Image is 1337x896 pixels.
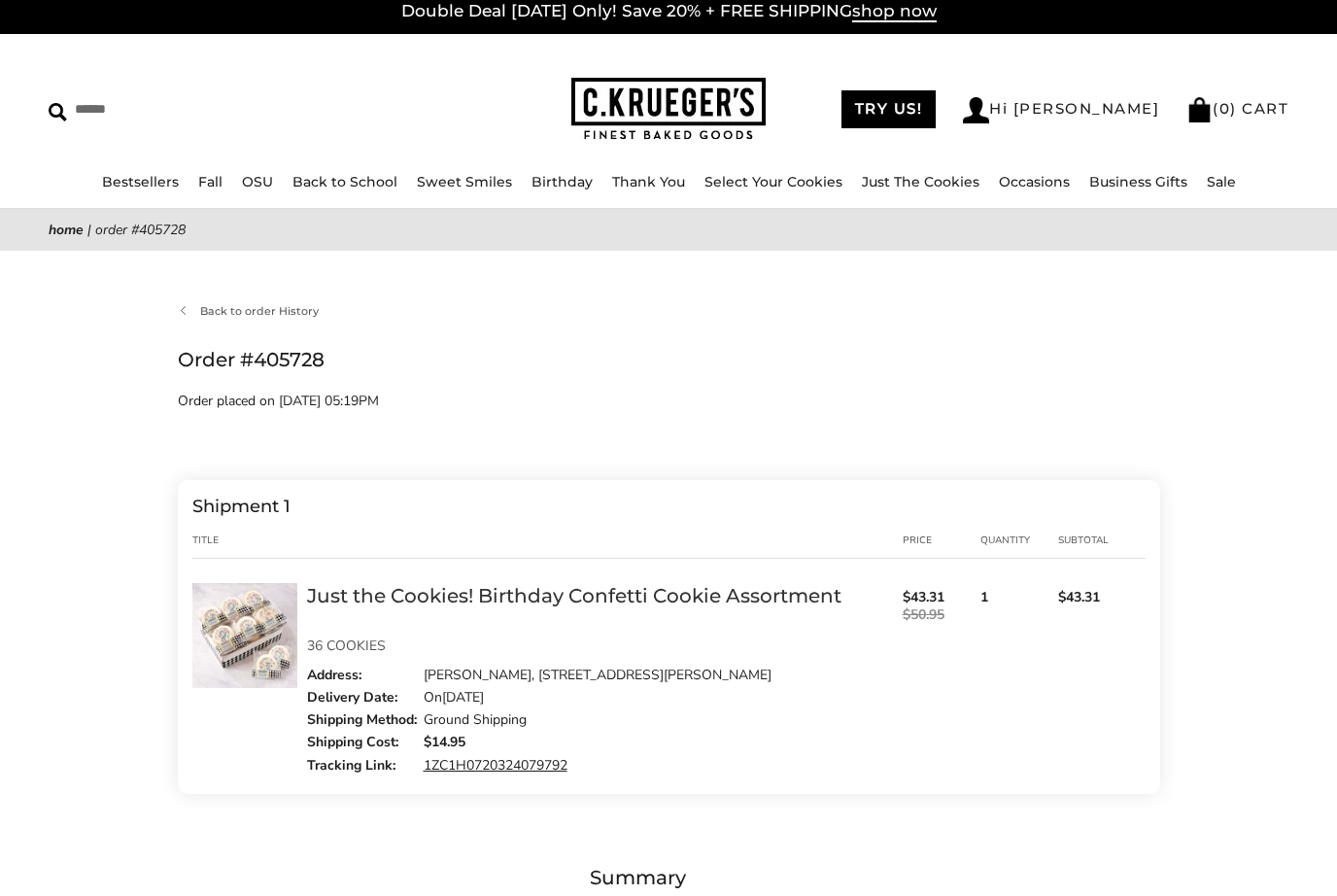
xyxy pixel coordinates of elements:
div: On [424,690,484,707]
a: Back to School [292,174,397,191]
a: Bestsellers [102,174,179,191]
div: Address: [307,668,424,685]
a: Home [49,222,84,240]
div: Quantity [980,534,1058,549]
a: 1ZC1H0720324079792 [424,757,567,775]
a: Just The Cookies [862,174,979,191]
h1: Order #405728 [178,345,1160,377]
a: Occasions [999,174,1070,191]
div: Delivery Date: [307,690,424,707]
div: 1 [980,584,1058,775]
a: Hi [PERSON_NAME] [963,98,1159,124]
a: Fall [198,174,223,191]
a: OSU [242,174,273,191]
div: [PERSON_NAME], [STREET_ADDRESS][PERSON_NAME] [424,668,771,685]
span: 0 [1219,100,1231,119]
a: Birthday [531,174,593,191]
div: Shipping Method: [307,712,424,730]
span: $50.95 [903,607,980,625]
div: $43.31 [1058,584,1136,775]
div: Title [192,534,307,549]
div: Subtotal [1058,534,1136,549]
div: Ground Shipping [424,712,527,730]
div: Shipping Cost: [307,735,424,752]
a: Just the Cookies! Birthday Confetti Cookie Assortment [307,585,841,608]
div: Tracking Link: [307,758,424,775]
strong: $14.95 [424,734,465,752]
a: Back to order History [178,303,319,321]
a: Sale [1207,174,1236,191]
img: Search [49,104,67,122]
a: Sweet Smiles [417,174,512,191]
p: 36 COOKIES [307,640,893,654]
img: Account [963,98,989,124]
a: Thank You [612,174,685,191]
div: Shipment 1 [192,500,1146,514]
div: Summary [590,863,1160,895]
nav: breadcrumbs [49,220,1288,242]
div: price [903,534,980,549]
time: [DATE] [442,689,484,707]
a: Select Your Cookies [704,174,842,191]
a: Business Gifts [1089,174,1187,191]
img: Bag [1186,98,1213,123]
span: Order #405728 [95,222,186,240]
a: Double Deal [DATE] Only! Save 20% + FREE SHIPPINGshop now [401,2,937,23]
a: TRY US! [841,91,937,129]
a: (0) CART [1186,100,1288,119]
span: shop now [852,2,937,23]
span: | [87,222,91,240]
p: Order placed on [DATE] 05:19PM [178,391,693,413]
input: Search [49,95,337,125]
img: C.KRUEGER'S [571,79,766,142]
span: $43.31 [903,590,980,607]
